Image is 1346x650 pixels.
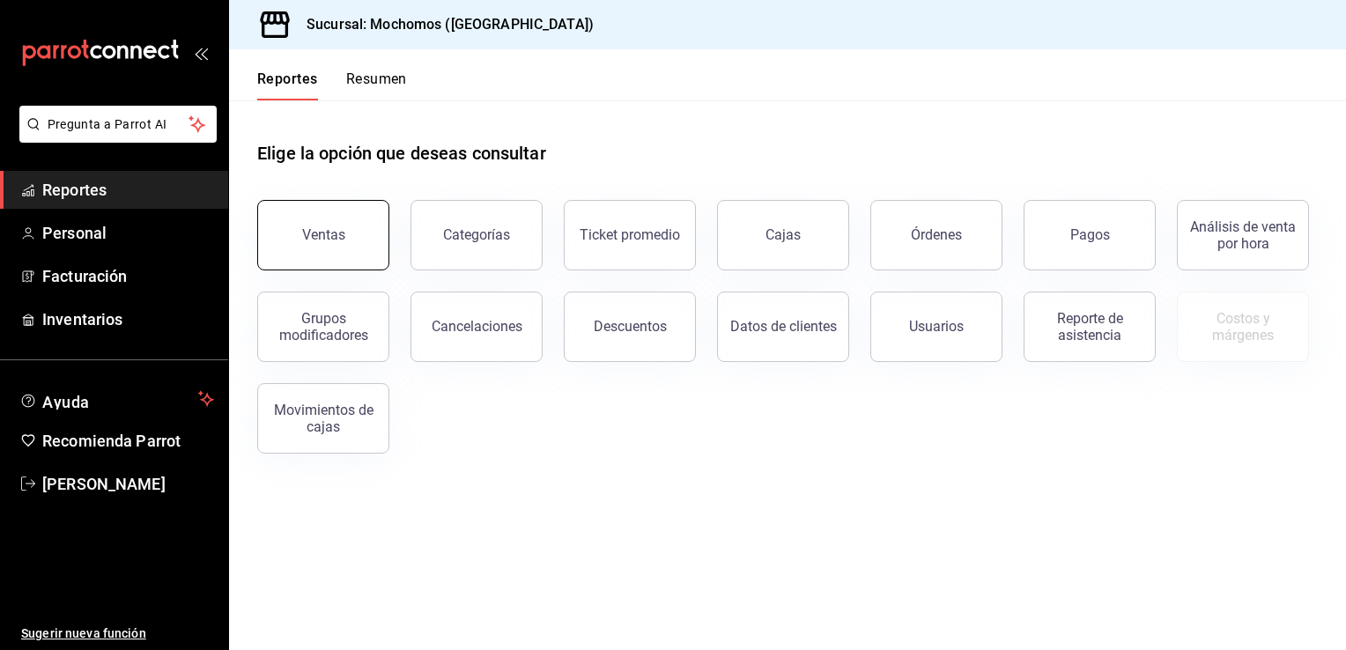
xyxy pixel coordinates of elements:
[292,14,594,35] h3: Sucursal: Mochomos ([GEOGRAPHIC_DATA])
[911,226,962,243] div: Órdenes
[257,70,318,100] button: Reportes
[717,292,849,362] button: Datos de clientes
[42,307,214,331] span: Inventarios
[1024,200,1156,270] button: Pagos
[269,402,378,435] div: Movimientos de cajas
[257,292,389,362] button: Grupos modificadores
[730,318,837,335] div: Datos de clientes
[302,226,345,243] div: Ventas
[346,70,407,100] button: Resumen
[269,310,378,343] div: Grupos modificadores
[580,226,680,243] div: Ticket promedio
[870,200,1002,270] button: Órdenes
[42,178,214,202] span: Reportes
[432,318,522,335] div: Cancelaciones
[21,624,214,643] span: Sugerir nueva función
[194,46,208,60] button: open_drawer_menu
[12,128,217,146] a: Pregunta a Parrot AI
[410,200,543,270] button: Categorías
[594,318,667,335] div: Descuentos
[48,115,189,134] span: Pregunta a Parrot AI
[257,383,389,454] button: Movimientos de cajas
[410,292,543,362] button: Cancelaciones
[1188,218,1298,252] div: Análisis de venta por hora
[564,200,696,270] button: Ticket promedio
[765,225,802,246] div: Cajas
[257,70,407,100] div: navigation tabs
[717,200,849,270] a: Cajas
[42,429,214,453] span: Recomienda Parrot
[443,226,510,243] div: Categorías
[1177,200,1309,270] button: Análisis de venta por hora
[257,140,546,166] h1: Elige la opción que deseas consultar
[1177,292,1309,362] button: Contrata inventarios para ver este reporte
[1188,310,1298,343] div: Costos y márgenes
[42,388,191,410] span: Ayuda
[564,292,696,362] button: Descuentos
[909,318,964,335] div: Usuarios
[42,264,214,288] span: Facturación
[257,200,389,270] button: Ventas
[870,292,1002,362] button: Usuarios
[42,221,214,245] span: Personal
[42,472,214,496] span: [PERSON_NAME]
[1070,226,1110,243] div: Pagos
[1024,292,1156,362] button: Reporte de asistencia
[1035,310,1144,343] div: Reporte de asistencia
[19,106,217,143] button: Pregunta a Parrot AI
